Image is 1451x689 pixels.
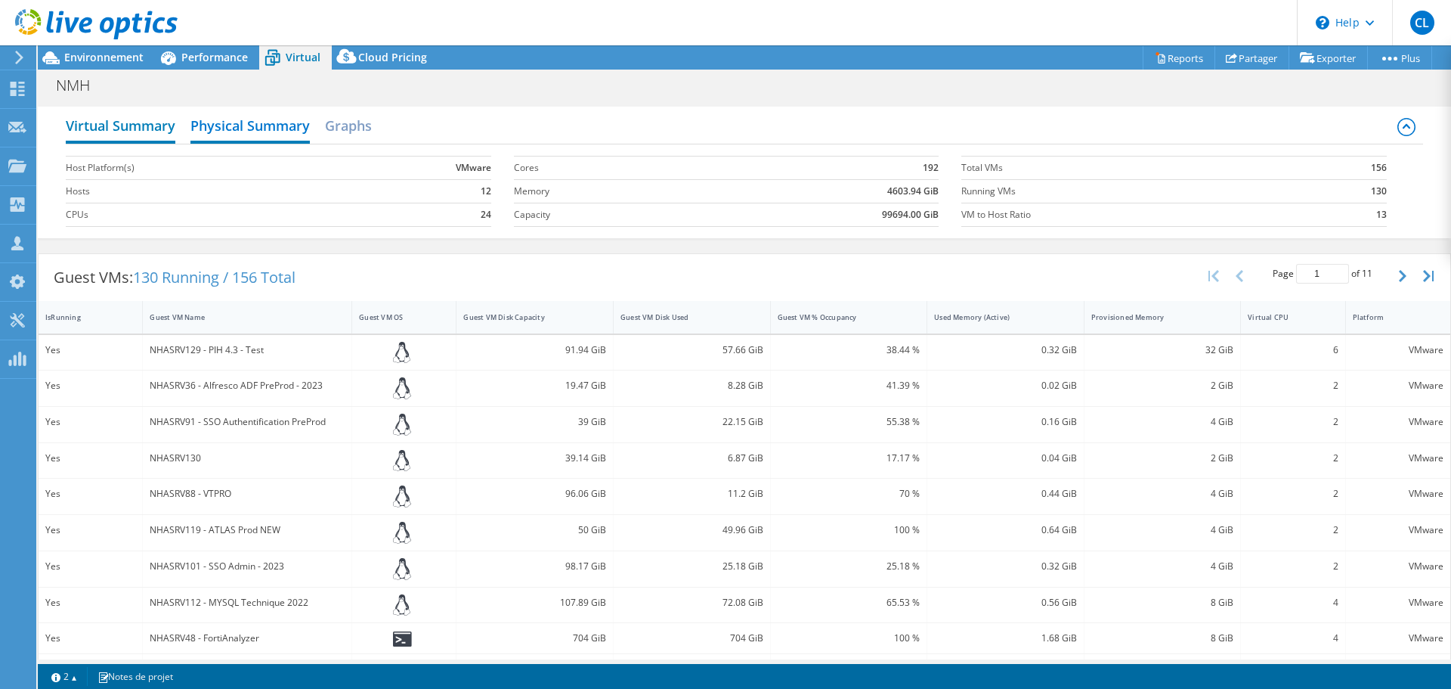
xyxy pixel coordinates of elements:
div: Platform [1353,312,1425,322]
svg: \n [1316,16,1329,29]
a: Partager [1214,46,1289,70]
div: Used Memory (Active) [934,312,1059,322]
a: Notes de projet [87,667,184,686]
div: VMware [1353,450,1443,467]
div: NHASRV88 - VTPRO [150,486,345,502]
div: Virtual CPU [1248,312,1320,322]
div: 704 GiB [620,630,763,647]
div: 19.47 GiB [463,377,606,394]
label: VM to Host Ratio [961,207,1313,222]
div: Yes [45,558,135,575]
div: 0.04 GiB [934,450,1077,467]
span: Performance [181,50,248,64]
div: 6 [1248,342,1338,358]
div: NHASRV130 [150,450,345,467]
div: 8 GiB [1091,630,1234,647]
div: NHASRV48 - FortiAnalyzer [150,630,345,647]
a: Plus [1367,46,1432,70]
div: 39.14 GiB [463,450,606,467]
a: Reports [1143,46,1215,70]
div: 4 [1248,630,1338,647]
div: 100 % [778,630,920,647]
div: 11.2 GiB [620,486,763,502]
div: 6.87 GiB [620,450,763,467]
div: 2 [1248,450,1338,467]
div: Provisioned Memory [1091,312,1216,322]
label: Host Platform(s) [66,160,356,175]
b: 99694.00 GiB [882,207,939,222]
div: VMware [1353,342,1443,358]
div: 2 [1248,414,1338,430]
div: NHASRV101 - SSO Admin - 2023 [150,558,345,575]
div: 57.66 GiB [620,342,763,358]
div: 0.44 GiB [934,486,1077,502]
div: 91.94 GiB [463,342,606,358]
div: VMware [1353,594,1443,611]
div: 0.16 GiB [934,414,1077,430]
span: Cloud Pricing [358,50,427,64]
b: 24 [481,207,491,222]
span: 130 Running / 156 Total [133,267,295,287]
div: 41.39 % [778,377,920,394]
label: CPUs [66,207,356,222]
b: 156 [1371,160,1387,175]
div: VMware [1353,558,1443,575]
div: NHASRV119 - ATLAS Prod NEW [150,522,345,538]
div: 4 [1248,594,1338,611]
b: 4603.94 GiB [887,184,939,199]
div: 107.89 GiB [463,594,606,611]
div: 25.18 GiB [620,558,763,575]
b: 192 [923,160,939,175]
div: Yes [45,594,135,611]
b: VMware [456,160,491,175]
div: Guest VM Disk Capacity [463,312,588,322]
h1: NMH [49,77,113,94]
div: Guest VMs: [39,254,311,301]
span: CL [1410,11,1434,35]
div: Yes [45,486,135,502]
div: 4 GiB [1091,522,1234,538]
div: Yes [45,342,135,358]
span: Virtual [286,50,320,64]
div: 704 GiB [463,630,606,647]
h2: Physical Summary [190,110,310,144]
div: NHASRV91 - SSO Authentification PreProd [150,414,345,430]
div: 72.08 GiB [620,594,763,611]
div: 50 GiB [463,522,606,538]
div: 32 GiB [1091,342,1234,358]
div: 39 GiB [463,414,606,430]
label: Running VMs [961,184,1313,199]
label: Total VMs [961,160,1313,175]
div: 2 GiB [1091,450,1234,467]
span: 11 [1362,267,1372,280]
div: 49.96 GiB [620,522,763,538]
h2: Graphs [325,110,372,141]
label: Cores [514,160,699,175]
div: Guest VM OS [359,312,431,322]
div: 65.53 % [778,594,920,611]
div: 2 [1248,522,1338,538]
div: 2 [1248,558,1338,575]
div: VMware [1353,486,1443,502]
div: VMware [1353,414,1443,430]
input: jump to page [1296,264,1349,284]
div: 0.32 GiB [934,342,1077,358]
div: 0.56 GiB [934,594,1077,611]
div: 1.68 GiB [934,630,1077,647]
div: Yes [45,414,135,430]
div: 0.02 GiB [934,377,1077,394]
div: Guest VM Name [150,312,326,322]
div: 17.17 % [778,450,920,467]
span: Page of [1273,264,1372,284]
div: NHASRV36 - Alfresco ADF PreProd - 2023 [150,377,345,394]
div: VMware [1353,522,1443,538]
a: 2 [41,667,88,686]
span: Environnement [64,50,144,64]
div: 100 % [778,522,920,538]
div: 25.18 % [778,558,920,575]
div: Guest VM Disk Used [620,312,745,322]
b: 13 [1376,207,1387,222]
div: 98.17 GiB [463,558,606,575]
h2: Virtual Summary [66,110,175,144]
div: 2 [1248,486,1338,502]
